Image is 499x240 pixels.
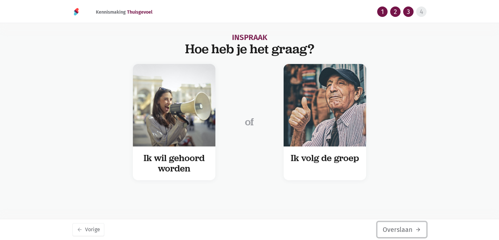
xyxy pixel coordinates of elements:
div: Hoe heb je het graag? [72,41,427,56]
button: arrow_backVorige [72,223,104,236]
div: 4 [416,6,427,17]
div: 2 [390,6,401,17]
img: Soulcenter [72,8,80,16]
h6: Ik wil gehoord worden [139,153,209,174]
div: Inspraak [72,34,427,41]
div: Kennismaking [91,1,158,23]
div: 3 [403,6,414,17]
div: 1 [377,6,388,17]
div: of [224,64,276,180]
button: Overslaanarrow_forward [377,222,427,237]
i: arrow_forward [415,227,421,233]
h6: Ik volg de groep [290,153,360,163]
span: Thuisgevoel [127,9,152,15]
i: arrow_back [77,227,83,233]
